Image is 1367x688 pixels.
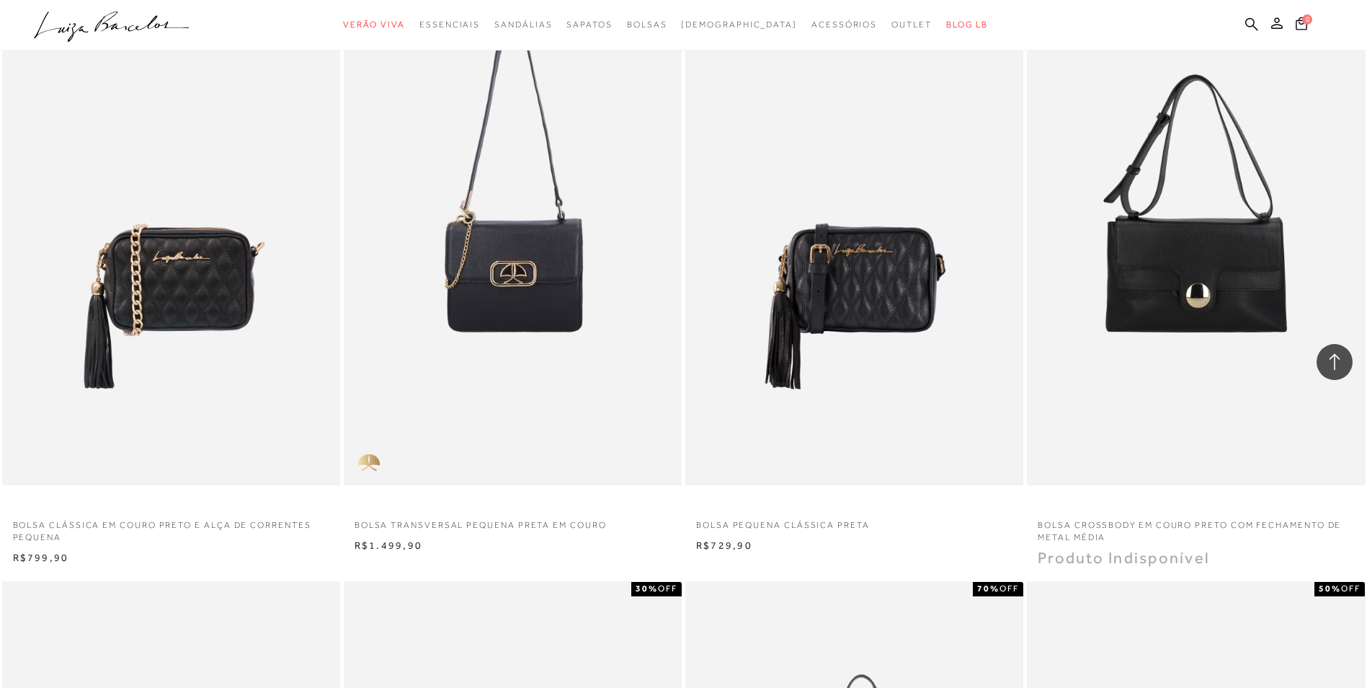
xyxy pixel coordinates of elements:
[696,539,752,551] span: R$729,90
[355,539,422,551] span: R$1.499,90
[1038,549,1210,567] span: Produto Indisponível
[13,552,69,563] span: R$799,90
[566,19,612,30] span: Sapatos
[343,12,405,38] a: categoryNavScreenReaderText
[344,442,394,485] img: golden_caliandra_v6.png
[494,19,552,30] span: Sandálias
[891,19,932,30] span: Outlet
[946,12,988,38] a: BLOG LB
[685,511,1023,532] a: BOLSA PEQUENA CLÁSSICA PRETA
[1291,16,1312,35] button: 0
[1027,511,1365,544] a: BOLSA CROSSBODY EM COURO PRETO COM FECHAMENTO DE METAL MÉDIA
[658,583,677,594] span: OFF
[681,19,797,30] span: [DEMOGRAPHIC_DATA]
[566,12,612,38] a: categoryNavScreenReaderText
[343,19,405,30] span: Verão Viva
[636,583,658,594] strong: 30%
[1319,583,1341,594] strong: 50%
[344,511,682,532] a: BOLSA TRANSVERSAL PEQUENA PRETA EM COURO
[494,12,552,38] a: categoryNavScreenReaderText
[627,12,667,38] a: categoryNavScreenReaderText
[811,12,877,38] a: categoryNavScreenReaderText
[2,511,340,544] a: BOLSA CLÁSSICA EM COURO PRETO E ALÇA DE CORRENTES PEQUENA
[419,12,480,38] a: categoryNavScreenReaderText
[946,19,988,30] span: BLOG LB
[419,19,480,30] span: Essenciais
[681,12,797,38] a: noSubCategoriesText
[891,12,932,38] a: categoryNavScreenReaderText
[977,583,999,594] strong: 70%
[999,583,1019,594] span: OFF
[1341,583,1361,594] span: OFF
[1302,14,1312,25] span: 0
[811,19,877,30] span: Acessórios
[627,19,667,30] span: Bolsas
